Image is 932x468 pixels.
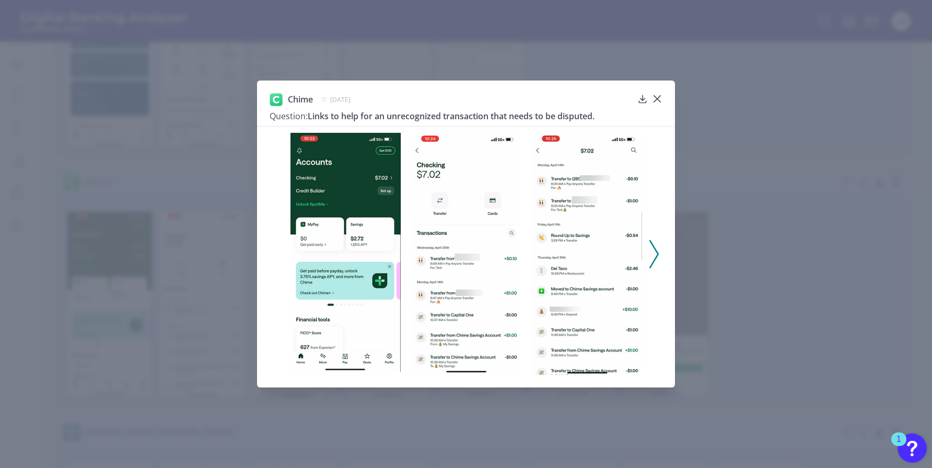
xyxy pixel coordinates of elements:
[330,95,351,104] span: [DATE]
[898,433,927,463] button: Open Resource Center, 1 new notification
[270,110,633,122] h3: Links to help for an unrecognized transaction that needs to be disputed.
[896,439,901,453] div: 1
[270,110,308,122] span: Question:
[288,94,313,105] span: Chime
